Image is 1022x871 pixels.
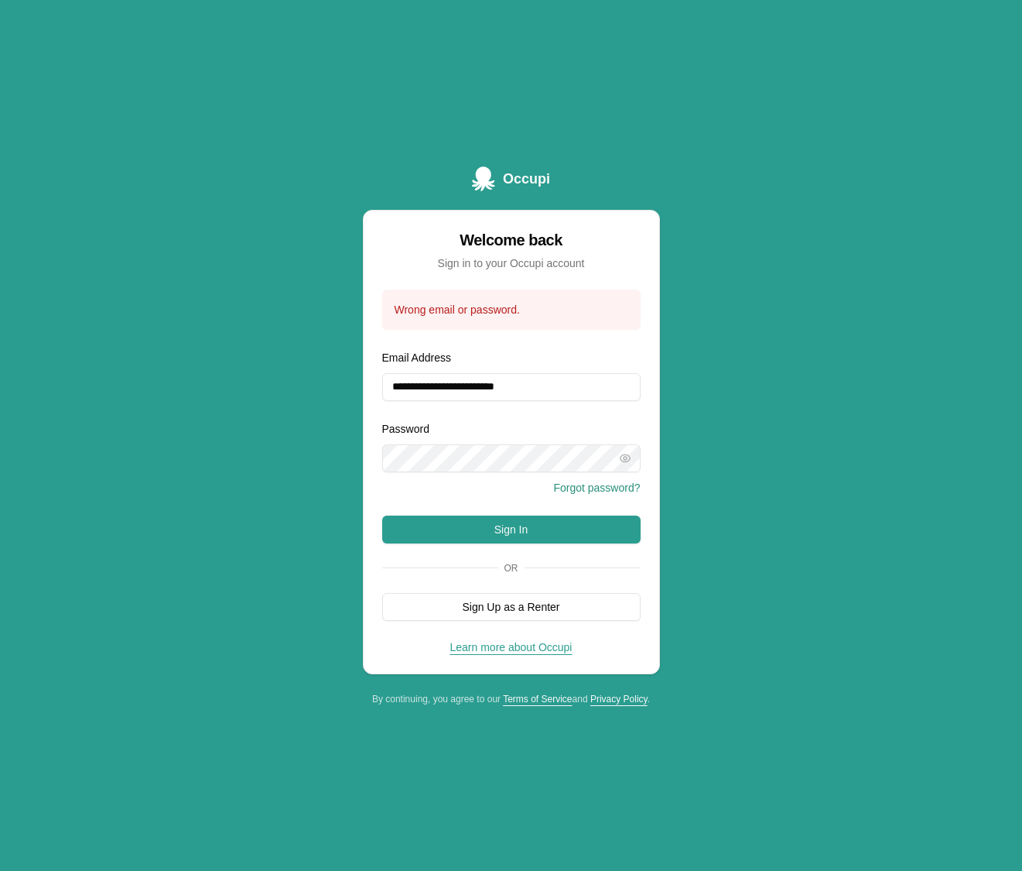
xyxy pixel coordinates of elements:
[503,168,550,190] span: Occupi
[382,593,641,621] button: Sign Up as a Renter
[382,423,429,435] label: Password
[382,255,641,271] div: Sign in to your Occupi account
[395,302,628,317] div: Wrong email or password.
[503,694,572,705] a: Terms of Service
[553,480,640,496] button: Forgot password?
[363,693,660,705] div: By continuing, you agree to our and .
[382,516,641,544] button: Sign In
[450,641,573,653] a: Learn more about Occupi
[382,351,451,364] label: Email Address
[590,694,648,705] a: Privacy Policy
[472,166,550,191] a: Occupi
[498,562,525,574] span: Or
[382,229,641,251] div: Welcome back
